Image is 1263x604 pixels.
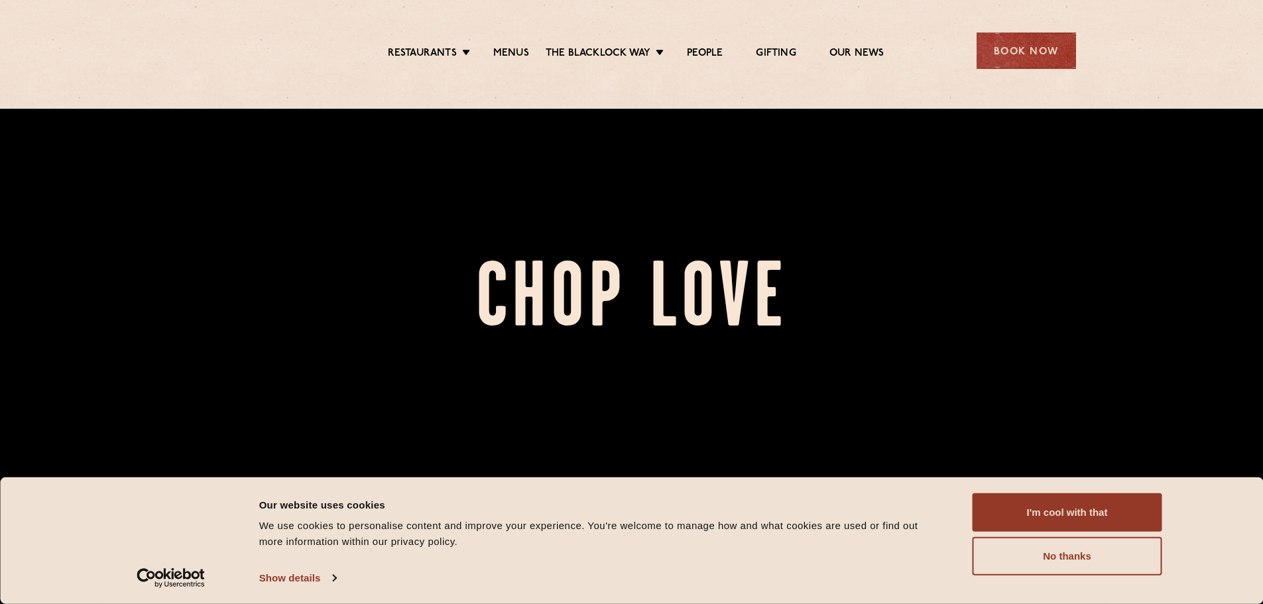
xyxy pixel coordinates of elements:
a: Menus [493,47,529,62]
a: Show details [259,568,336,588]
div: We use cookies to personalise content and improve your experience. You're welcome to manage how a... [259,518,943,550]
a: People [687,47,723,62]
a: Gifting [756,47,796,62]
img: svg%3E [188,13,302,89]
a: The Blacklock Way [546,47,650,62]
a: Our News [829,47,884,62]
button: No thanks [973,537,1162,575]
div: Our website uses cookies [259,497,943,513]
a: Usercentrics Cookiebot - opens in a new window [113,568,229,588]
div: Book Now [977,32,1076,69]
button: I'm cool with that [973,493,1162,532]
a: Restaurants [388,47,457,62]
